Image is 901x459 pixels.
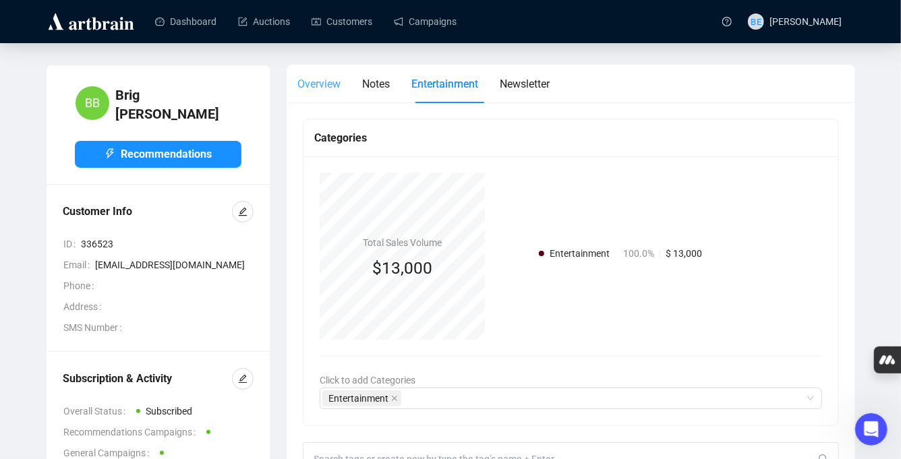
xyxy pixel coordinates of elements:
span: Notes [362,78,390,90]
span: edit [238,207,248,216]
div: Customer Info [63,204,232,220]
a: Auctions [238,4,290,39]
span: [EMAIL_ADDRESS][DOMAIN_NAME] [95,257,254,272]
a: Dashboard [155,4,216,39]
span: question-circle [722,17,732,26]
h4: Total Sales Volume [363,235,442,250]
iframe: Intercom live chat [855,413,888,446]
span: Entertainment [550,248,610,259]
span: Overview [297,78,341,90]
span: BB [85,94,100,113]
span: Overall Status [63,404,131,419]
span: Phone [63,278,99,293]
span: Address [63,299,107,314]
span: Subscribed [146,406,192,417]
span: SMS Number [63,320,127,335]
a: Campaigns [394,4,457,39]
span: ID [63,237,81,251]
span: edit [238,374,248,384]
span: [PERSON_NAME] [769,16,842,27]
a: Customers [312,4,372,39]
span: Recommendations Campaigns [63,425,201,439]
button: Recommendations [75,141,241,168]
span: Entertainment [411,78,478,90]
span: Email [63,257,95,272]
span: Newsletter [500,78,550,90]
span: Recommendations [121,146,212,162]
span: close [391,395,398,402]
img: logo [46,11,136,32]
span: Entertainment [322,390,401,406]
span: Entertainment [328,391,388,406]
div: $13,000 [363,255,442,282]
span: BE [751,14,761,28]
span: $ 13,000 [666,248,702,259]
div: Subscription & Activity [63,371,232,387]
span: thunderbolt [105,148,115,159]
span: Click to add Categories [320,375,415,386]
h4: Brig [PERSON_NAME] [115,86,241,123]
span: 336523 [81,237,254,251]
span: 100.0% [623,248,654,259]
div: Categories [314,129,827,146]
